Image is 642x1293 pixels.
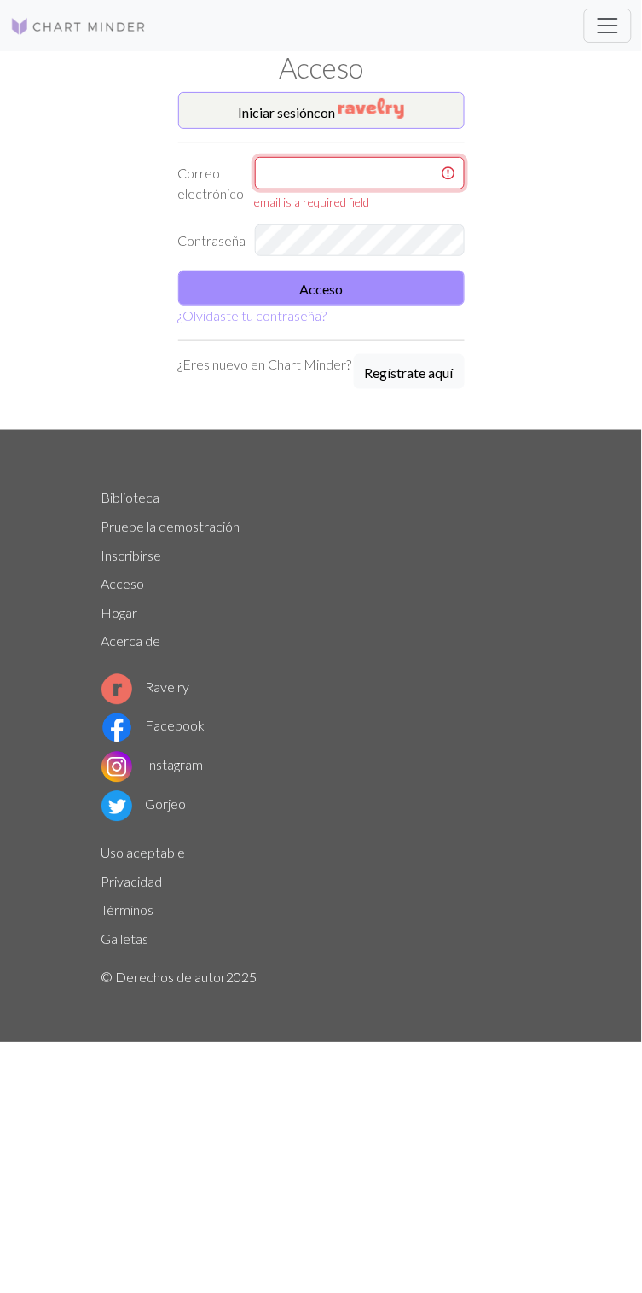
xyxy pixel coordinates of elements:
a: Acceso [101,576,145,592]
a: Ravelry [101,679,190,696]
a: Hogar [101,605,138,621]
font: Acceso [299,281,343,297]
font: Instagram [146,757,204,773]
a: Instagram [101,757,204,773]
font: 2025 [227,970,257,986]
a: Facebook [101,718,205,734]
button: Iniciar sesióncon [178,92,465,129]
img: Logotipo de Facebook [101,713,132,743]
a: Inscribirse [101,548,162,564]
img: Logo [10,16,147,37]
div: email is a required field [255,193,465,211]
button: Regístrate aquí [354,354,465,389]
a: Galletas [101,931,149,947]
font: Iniciar sesión [239,104,315,120]
a: Biblioteca [101,490,160,506]
a: Gorjeo [101,796,187,812]
font: Ravelry [146,679,190,696]
a: Términos [101,902,154,918]
img: Logotipo de Instagram [101,752,132,783]
font: con [315,104,336,120]
a: ¿Olvidaste tu contraseña? [178,307,327,323]
a: Acerca de [101,633,161,649]
font: © Derechos de autor [101,970,227,986]
img: Ravelry [338,98,404,119]
font: Acceso [279,50,363,84]
img: Logotipo de Twitter [101,791,132,822]
button: Cambiar navegación [584,9,632,43]
img: Logotipo de Ravelry [101,674,132,705]
font: ¿Eres nuevo en Chart Minder? [178,356,352,372]
font: Contraseña [178,232,246,248]
a: Privacidad [101,874,163,890]
a: Uso aceptable [101,845,186,861]
font: Regístrate aquí [365,364,454,381]
button: Acceso [178,271,465,306]
a: Pruebe la demostración [101,519,240,535]
font: Facebook [146,718,205,734]
font: Correo electrónico [178,165,245,201]
font: Gorjeo [146,796,187,812]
